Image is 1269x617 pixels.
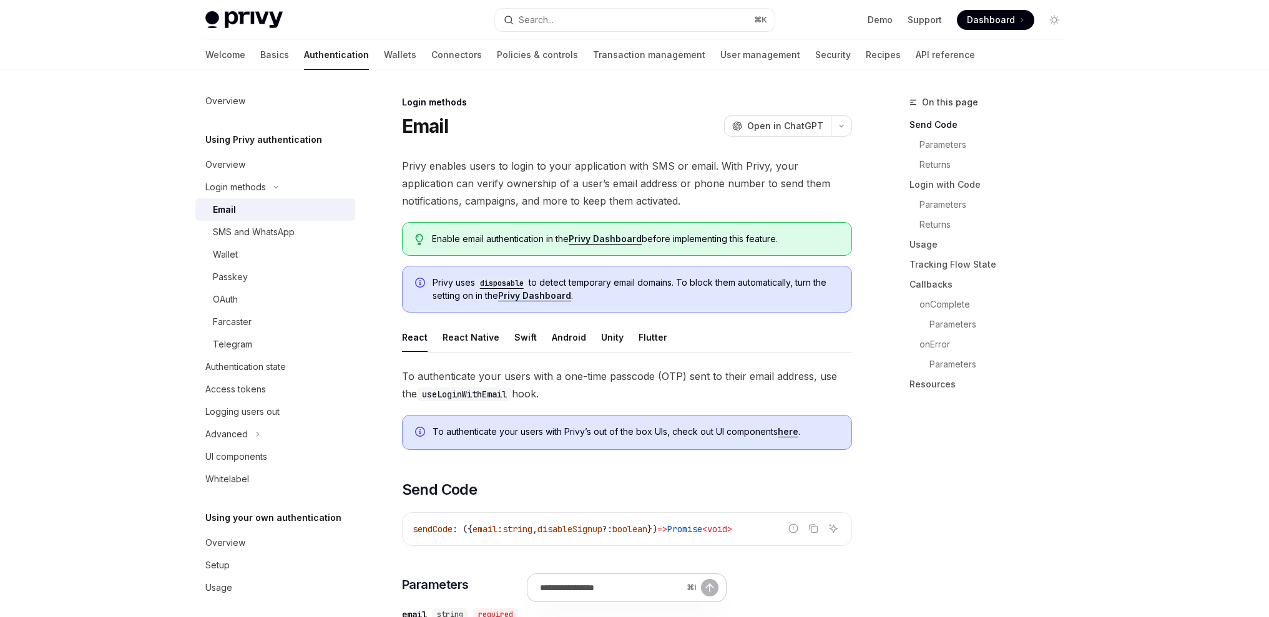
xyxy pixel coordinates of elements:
a: Connectors [431,40,482,70]
button: Toggle dark mode [1044,10,1064,30]
a: Authentication state [195,356,355,378]
span: Promise [667,523,702,535]
span: Dashboard [967,14,1015,26]
a: Tracking Flow State [909,255,1074,274]
div: Overview [205,535,245,550]
div: Overview [205,157,245,172]
a: Privy Dashboard [498,290,571,301]
a: Send Code [909,115,1074,135]
div: Login methods [205,180,266,195]
div: Telegram [213,337,252,352]
a: Demo [868,14,893,26]
div: SMS and WhatsApp [213,225,295,240]
div: Whitelabel [205,472,249,487]
span: To authenticate your users with Privy’s out of the box UIs, check out UI components . [433,425,839,438]
a: Overview [195,532,355,554]
div: Overview [205,94,245,109]
a: Usage [909,235,1074,255]
a: Logging users out [195,401,355,423]
a: Email [195,198,355,221]
a: Parameters [909,195,1074,215]
div: React Native [443,323,499,352]
button: Open in ChatGPT [724,115,831,137]
a: Resources [909,374,1074,394]
a: Dashboard [957,10,1034,30]
a: Parameters [909,314,1074,334]
a: Transaction management [593,40,705,70]
div: UI components [205,449,267,464]
div: Wallet [213,247,238,262]
span: < [702,523,707,535]
input: Ask a question... [540,574,682,601]
div: Usage [205,580,232,595]
span: : ({ [453,523,473,535]
span: Open in ChatGPT [747,120,823,132]
a: Basics [260,40,289,70]
div: React [402,323,428,352]
a: User management [720,40,800,70]
div: Passkey [213,270,248,284]
svg: Tip [415,234,424,245]
div: Advanced [205,427,248,442]
div: OAuth [213,292,238,307]
button: Copy the contents from the code block [805,520,821,537]
a: API reference [916,40,975,70]
div: Unity [601,323,624,352]
div: Flutter [639,323,667,352]
button: Toggle Advanced section [195,423,355,445]
a: Wallet [195,243,355,266]
a: Overview [195,90,355,112]
a: Setup [195,554,355,576]
div: Email [213,202,236,217]
a: onError [909,334,1074,354]
button: Open search [495,9,775,31]
a: Parameters [909,354,1074,374]
button: Send message [701,579,718,596]
span: string [502,523,532,535]
a: Callbacks [909,274,1074,294]
a: Returns [909,155,1074,175]
button: Report incorrect code [785,520,801,537]
div: Farcaster [213,314,252,329]
button: Ask AI [825,520,841,537]
a: Privy Dashboard [569,233,642,245]
span: disableSignup [537,523,602,535]
a: Overview [195,153,355,176]
div: Android [552,323,586,352]
a: Policies & controls [497,40,578,70]
span: , [532,523,537,535]
a: OAuth [195,288,355,311]
div: Swift [514,323,537,352]
span: }) [647,523,657,535]
a: Returns [909,215,1074,235]
div: Authentication state [205,359,286,374]
span: To authenticate your users with a one-time passcode (OTP) sent to their email address, use the hook. [402,367,852,402]
svg: Info [415,427,428,439]
div: Login methods [402,96,852,109]
a: onComplete [909,294,1074,314]
span: => [657,523,667,535]
span: : [497,523,502,535]
a: SMS and WhatsApp [195,221,355,243]
div: Logging users out [205,404,280,419]
span: void [707,523,727,535]
h5: Using your own authentication [205,510,341,525]
code: useLoginWithEmail [417,387,512,401]
a: Support [908,14,942,26]
a: Access tokens [195,378,355,401]
h1: Email [402,115,448,137]
div: Search... [519,12,554,27]
span: ⌘ K [754,15,767,25]
a: Passkey [195,266,355,288]
a: Recipes [866,40,901,70]
a: Wallets [384,40,416,70]
a: Telegram [195,333,355,356]
span: ?: [602,523,612,535]
span: Enable email authentication in the before implementing this feature. [432,233,838,245]
a: Authentication [304,40,369,70]
span: sendCode [413,523,453,535]
span: Send Code [402,480,478,500]
a: Usage [195,576,355,599]
svg: Info [415,278,428,290]
span: email [473,523,497,535]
